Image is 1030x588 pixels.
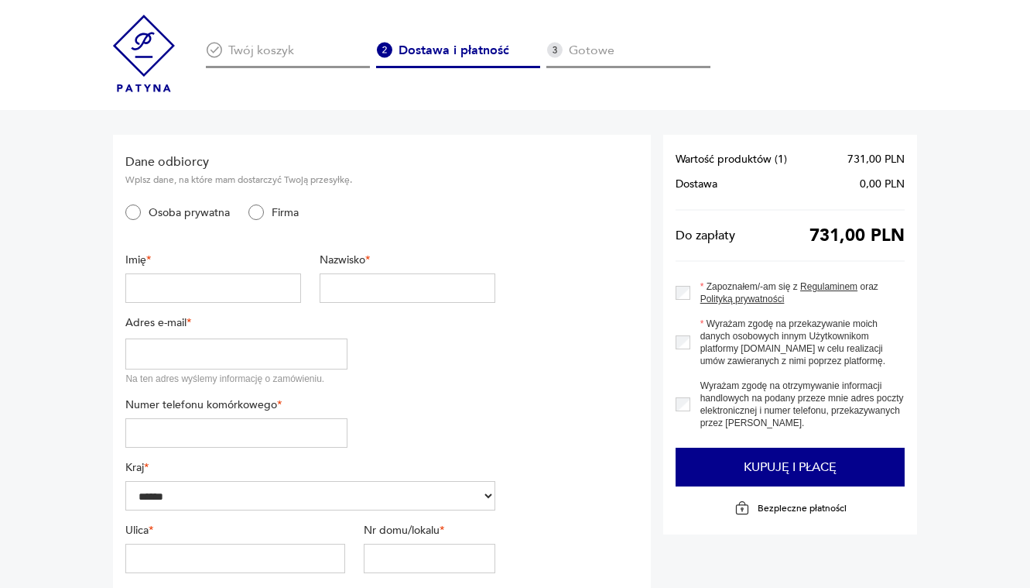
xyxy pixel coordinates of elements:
[264,205,299,220] label: Firma
[206,42,222,58] img: Ikona
[676,448,904,487] button: Kupuję i płacę
[546,42,710,68] div: Gotowe
[809,229,905,242] span: 731,00 PLN
[700,294,785,304] a: Polityką prywatności
[734,500,750,516] img: Ikona kłódki
[125,174,494,186] p: Wpisz dane, na które mam dostarczyć Twoją przesyłkę.
[546,42,563,58] img: Ikona
[125,523,344,538] label: Ulica
[376,42,392,58] img: Ikona
[113,15,175,92] img: Patyna - sklep z meblami i dekoracjami vintage
[125,253,301,267] label: Imię
[676,178,717,191] span: Dostawa
[206,42,370,68] div: Twój koszyk
[320,253,495,267] label: Nazwisko
[676,153,787,166] span: Wartość produktów ( 1 )
[690,318,904,367] label: Wyrażam zgodę na przekazywanie moich danych osobowych innym Użytkownikom platformy [DOMAIN_NAME] ...
[125,460,494,475] label: Kraj
[376,42,540,68] div: Dostawa i płatność
[125,315,347,330] label: Adres e-mail
[364,523,495,538] label: Nr domu/lokalu
[847,153,905,166] span: 731,00 PLN
[800,281,857,292] a: Regulaminem
[690,280,904,305] label: Zapoznałem/-am się z oraz
[125,153,494,170] h2: Dane odbiorcy
[676,229,735,242] span: Do zapłaty
[758,502,847,514] p: Bezpieczne płatności
[690,380,904,429] label: Wyrażam zgodę na otrzymywanie informacji handlowych na podany przeze mnie adres poczty elektronic...
[125,373,347,385] div: Na ten adres wyślemy informację o zamówieniu.
[141,205,230,220] label: Osoba prywatna
[125,397,347,412] label: Numer telefonu komórkowego
[860,178,905,191] span: 0,00 PLN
